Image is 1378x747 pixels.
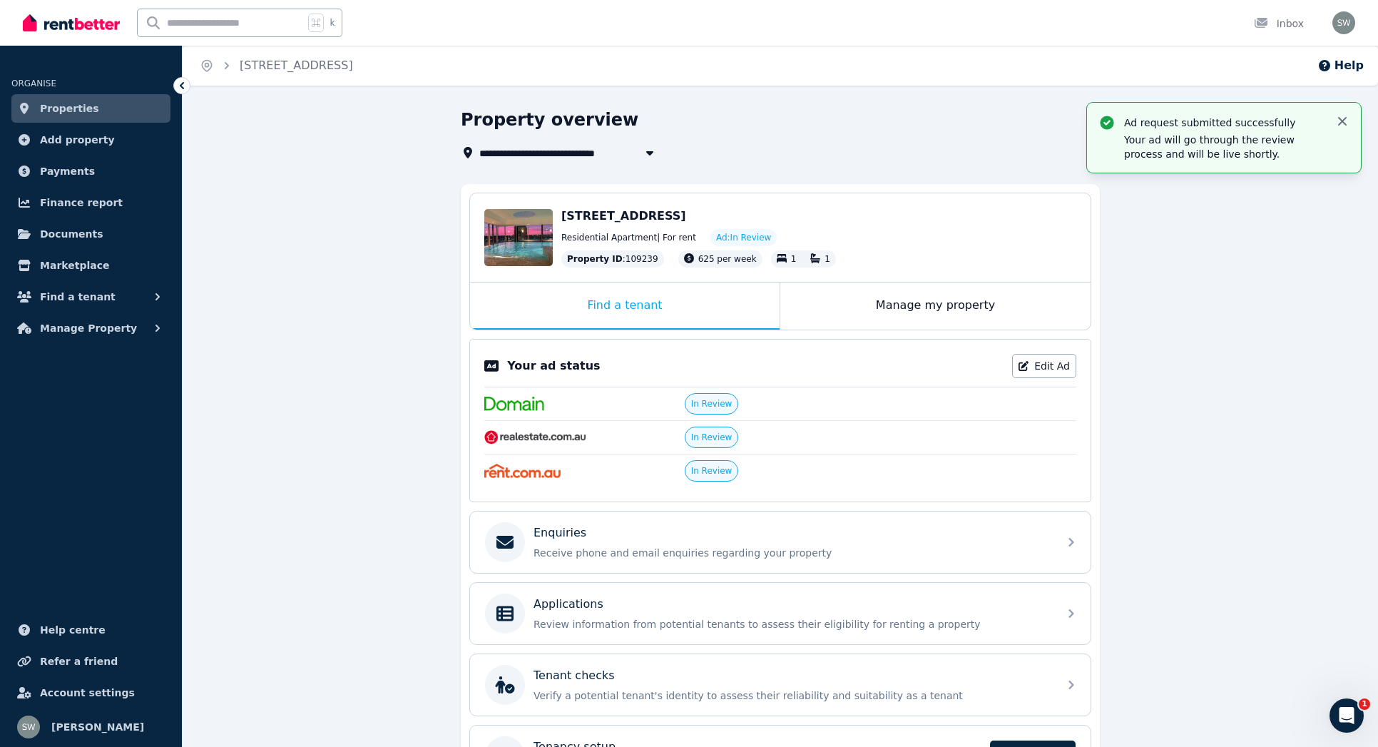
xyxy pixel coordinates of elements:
img: RealEstate.com.au [484,430,586,444]
div: Manage my property [780,283,1091,330]
a: Account settings [11,679,170,707]
p: Review information from potential tenants to assess their eligibility for renting a property [534,617,1050,631]
span: Account settings [40,684,135,701]
span: [STREET_ADDRESS] [561,209,686,223]
span: 1 [825,254,830,264]
p: Ad request submitted successfully [1124,116,1324,130]
a: Finance report [11,188,170,217]
span: Ad: In Review [716,232,771,243]
button: Find a tenant [11,283,170,311]
div: : 109239 [561,250,664,268]
span: k [330,17,335,29]
a: Edit Ad [1012,354,1076,378]
button: Manage Property [11,314,170,342]
span: Residential Apartment | For rent [561,232,696,243]
h1: Property overview [461,108,638,131]
span: Properties [40,100,99,117]
span: Manage Property [40,320,137,337]
span: Refer a friend [40,653,118,670]
img: Rent.com.au [484,464,561,478]
iframe: Intercom live chat [1329,698,1364,733]
span: Marketplace [40,257,109,274]
p: Verify a potential tenant's identity to assess their reliability and suitability as a tenant [534,688,1050,703]
p: Applications [534,596,603,613]
nav: Breadcrumb [183,46,370,86]
p: Receive phone and email enquiries regarding your property [534,546,1050,560]
span: Help centre [40,621,106,639]
span: 1 [1359,698,1370,710]
span: Add property [40,131,115,148]
p: Tenant checks [534,667,615,684]
span: Property ID [567,253,623,265]
img: RentBetter [23,12,120,34]
span: In Review [691,432,733,443]
a: Refer a friend [11,647,170,676]
span: 625 per week [698,254,757,264]
img: Simon Walker [17,716,40,738]
a: Tenant checksVerify a potential tenant's identity to assess their reliability and suitability as ... [470,654,1091,716]
p: Your ad status [507,357,600,375]
span: 1 [791,254,797,264]
span: ORGANISE [11,78,56,88]
a: Help centre [11,616,170,644]
span: Payments [40,163,95,180]
p: Enquiries [534,524,586,542]
a: Documents [11,220,170,248]
div: Inbox [1254,16,1304,31]
img: Domain.com.au [484,397,544,411]
a: Payments [11,157,170,186]
span: Find a tenant [40,288,116,305]
div: Find a tenant [470,283,780,330]
a: Add property [11,126,170,154]
span: Documents [40,225,103,243]
a: ApplicationsReview information from potential tenants to assess their eligibility for renting a p... [470,583,1091,644]
a: [STREET_ADDRESS] [240,59,353,72]
button: Help [1317,57,1364,74]
span: In Review [691,465,733,477]
p: Your ad will go through the review process and will be live shortly. [1124,133,1324,161]
a: Marketplace [11,251,170,280]
a: Properties [11,94,170,123]
span: In Review [691,398,733,410]
span: Finance report [40,194,123,211]
a: EnquiriesReceive phone and email enquiries regarding your property [470,512,1091,573]
img: Simon Walker [1332,11,1355,34]
span: [PERSON_NAME] [51,718,144,736]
